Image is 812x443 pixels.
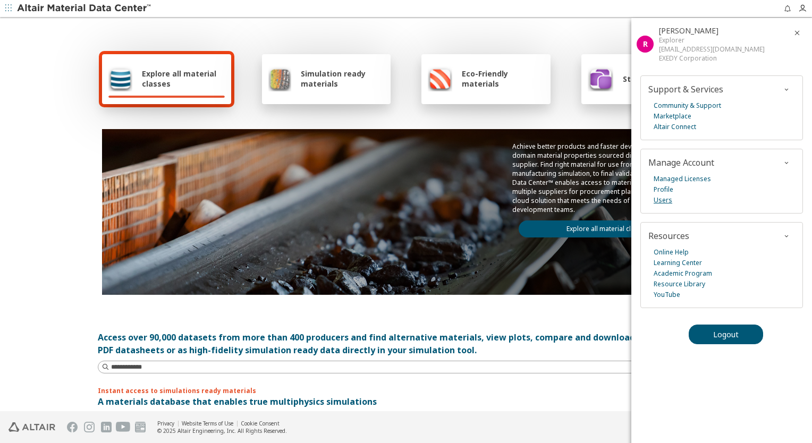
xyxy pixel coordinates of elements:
[648,157,714,168] span: Manage Account
[9,422,55,432] img: Altair Engineering
[654,258,702,268] a: Learning Center
[182,420,233,427] a: Website Terms of Use
[268,66,291,91] img: Simulation ready materials
[713,329,739,339] span: Logout
[689,325,763,344] button: Logout
[98,331,714,356] div: Access over 90,000 datasets from more than 400 producers and find alternative materials, view plo...
[654,289,680,300] a: YouTube
[648,83,723,95] span: Support & Services
[157,420,174,427] a: Privacy
[98,386,714,395] p: Instant access to simulations ready materials
[659,45,765,54] div: [EMAIL_ADDRESS][DOMAIN_NAME]
[519,220,697,237] a: Explore all material classes
[643,39,648,49] span: R
[648,230,689,242] span: Resources
[462,69,544,89] span: Eco-Friendly materials
[654,279,705,289] a: Resource Library
[157,427,287,435] div: © 2025 Altair Engineering, Inc. All Rights Reserved.
[588,66,613,91] img: Stick-Slip database
[654,100,721,111] a: Community & Support
[142,69,225,89] span: Explore all material classes
[654,268,712,279] a: Academic Program
[654,122,696,132] a: Altair Connect
[654,111,691,122] a: Marketplace
[623,74,697,84] span: Stick-Slip database
[654,184,673,195] a: Profile
[654,247,689,258] a: Online Help
[654,174,711,184] a: Managed Licenses
[659,25,718,36] span: Ryutaro Shimomaki
[512,142,704,214] p: Achieve better products and faster development with multi-domain material properties sourced dire...
[108,66,132,91] img: Explore all material classes
[241,420,280,427] a: Cookie Consent
[301,69,384,89] span: Simulation ready materials
[17,3,153,14] img: Altair Material Data Center
[654,195,672,206] a: Users
[659,54,765,63] div: EXEDY Corporation
[659,36,765,45] div: Explorer
[428,66,452,91] img: Eco-Friendly materials
[98,395,714,408] p: A materials database that enables true multiphysics simulations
